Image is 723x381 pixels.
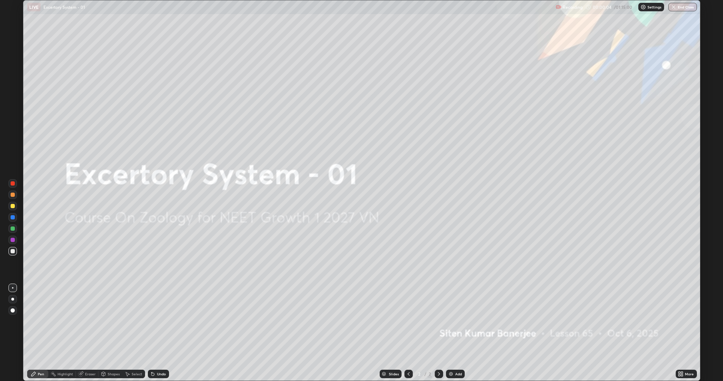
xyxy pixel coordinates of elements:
div: Add [455,372,462,376]
div: / [424,372,426,376]
img: recording.375f2c34.svg [556,4,561,10]
div: Pen [38,372,44,376]
div: 2 [416,372,423,376]
p: Settings [647,5,661,9]
img: end-class-cross [671,4,676,10]
p: LIVE [29,4,39,10]
img: add-slide-button [448,371,454,377]
div: Highlight [58,372,73,376]
div: Slides [389,372,399,376]
div: Undo [157,372,166,376]
button: End Class [668,3,697,11]
p: Recording [563,5,583,10]
div: 2 [428,371,432,377]
p: Excertory System - 01 [43,4,85,10]
div: Shapes [108,372,120,376]
div: Eraser [85,372,96,376]
div: More [685,372,694,376]
img: class-settings-icons [640,4,646,10]
div: Select [132,372,142,376]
